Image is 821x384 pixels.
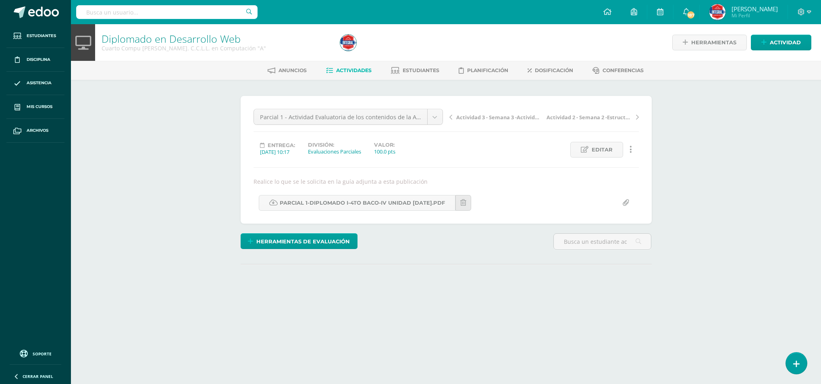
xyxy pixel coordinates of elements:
[603,67,644,73] span: Conferencias
[709,4,725,20] img: 5b05793df8038e2f74dd67e63a03d3f6.png
[554,234,651,249] input: Busca un estudiante aquí...
[10,348,61,359] a: Soporte
[102,44,330,52] div: Cuarto Compu Bach. C.C.L.L. en Computación 'A'
[459,64,508,77] a: Planificación
[374,148,395,155] div: 100.0 pts
[374,142,395,148] label: Valor:
[732,5,778,13] span: [PERSON_NAME]
[467,67,508,73] span: Planificación
[6,119,64,143] a: Archivos
[6,24,64,48] a: Estudiantes
[308,148,361,155] div: Evaluaciones Parciales
[732,12,778,19] span: Mi Perfil
[27,56,50,63] span: Disciplina
[592,142,613,157] span: Editar
[686,10,695,19] span: 187
[326,64,372,77] a: Actividades
[27,80,52,86] span: Asistencia
[27,127,48,134] span: Archivos
[76,5,258,19] input: Busca un usuario...
[27,33,56,39] span: Estudiantes
[279,67,307,73] span: Anuncios
[256,234,350,249] span: Herramientas de evaluación
[403,67,439,73] span: Estudiantes
[340,35,356,51] img: 5b05793df8038e2f74dd67e63a03d3f6.png
[391,64,439,77] a: Estudiantes
[260,109,421,125] span: Parcial 1 - Actividad Evaluatoria de los contenidos de la Actividad 2 y 3
[27,104,52,110] span: Mis cursos
[268,142,295,148] span: Entrega:
[6,95,64,119] a: Mis cursos
[528,64,573,77] a: Dosificación
[592,64,644,77] a: Conferencias
[260,148,295,156] div: [DATE] 10:17
[456,114,542,121] span: Actividad 3 - Semana 3 -Actividad 2 - Semana 2 -Estructuras repetitivas o ciclos(bucles): Ciclo For
[308,142,361,148] label: División:
[449,113,544,121] a: Actividad 3 - Semana 3 -Actividad 2 - Semana 2 -Estructuras repetitivas o ciclos(bucles): Ciclo For
[691,35,736,50] span: Herramientas
[6,72,64,95] a: Asistencia
[102,33,330,44] h1: Diplomado en Desarrollo Web
[259,195,455,211] a: Parcial 1-Diplomado I-4TO BACO-IV Unidad [DATE].pdf
[241,233,357,249] a: Herramientas de evaluación
[102,32,241,46] a: Diplomado en Desarrollo Web
[23,374,53,379] span: Cerrar panel
[33,351,52,357] span: Soporte
[268,64,307,77] a: Anuncios
[6,48,64,72] a: Disciplina
[544,113,639,121] a: Actividad 2 - Semana 2 -Estructuras repetitivas o ciclos(bucles): Ciclo While
[254,109,443,125] a: Parcial 1 - Actividad Evaluatoria de los contenidos de la Actividad 2 y 3
[336,67,372,73] span: Actividades
[547,114,632,121] span: Actividad 2 - Semana 2 -Estructuras repetitivas o ciclos(bucles): Ciclo While
[535,67,573,73] span: Dosificación
[672,35,747,50] a: Herramientas
[250,178,642,185] div: Realice lo que se le solicita en la guía adjunta a esta publicación
[751,35,811,50] a: Actividad
[770,35,801,50] span: Actividad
